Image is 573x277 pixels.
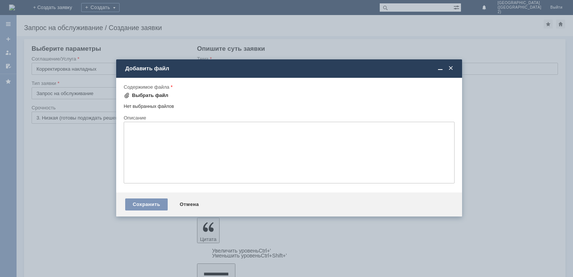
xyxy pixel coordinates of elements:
[447,65,455,72] span: Закрыть
[124,115,453,120] div: Описание
[124,101,455,109] div: Нет выбранных файлов
[3,3,110,9] div: Доброе утро! расхождение по товару..
[437,65,444,72] span: Свернуть (Ctrl + M)
[125,65,455,72] div: Добавить файл
[132,92,168,98] div: Выбрать файл
[124,85,453,89] div: Содержимое файла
